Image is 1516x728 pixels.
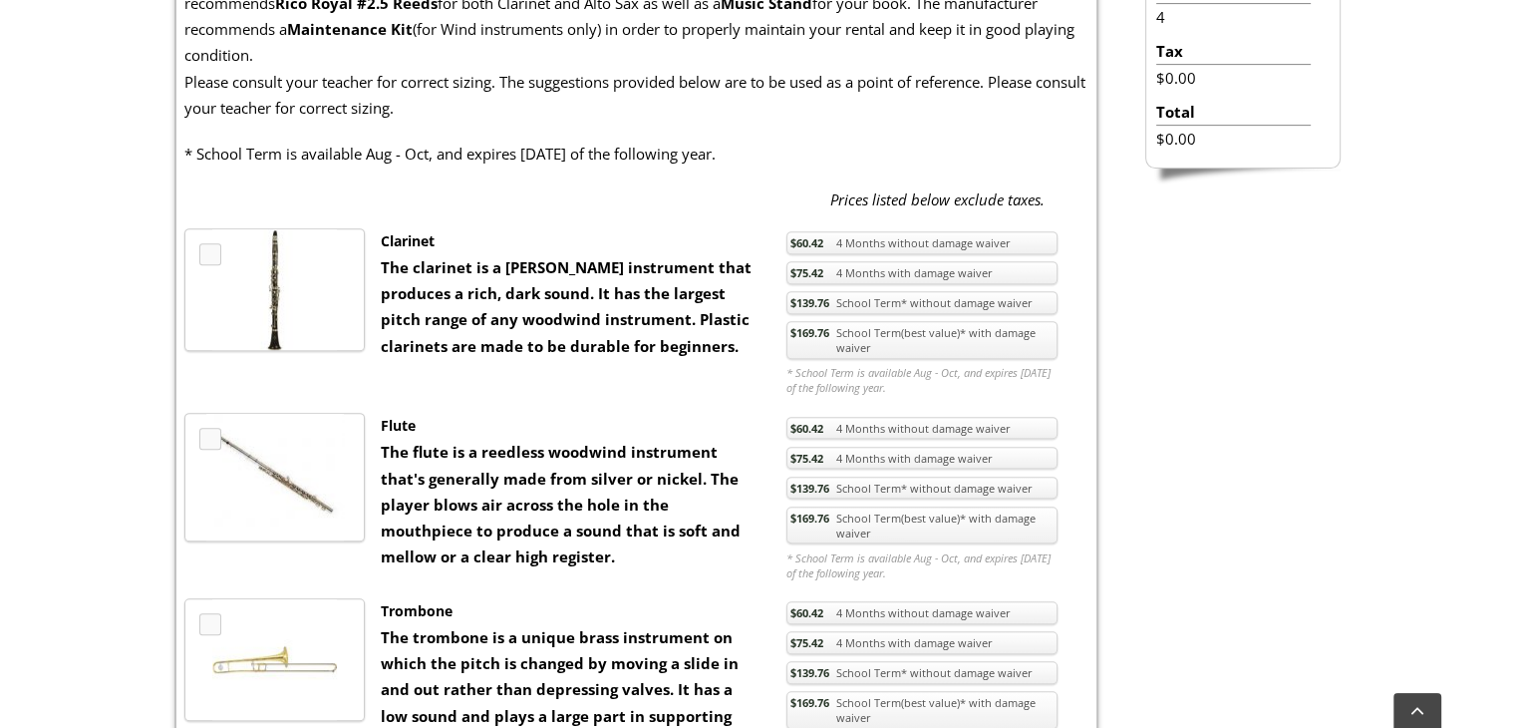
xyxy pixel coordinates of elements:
[789,635,822,650] span: $75.42
[1156,4,1311,30] li: 4
[212,599,337,720] img: th_1fc34dab4bdaff02a3697e89cb8f30dd_1334255069TBONE.jpg
[789,511,828,526] span: $169.76
[789,235,822,250] span: $60.42
[789,295,828,310] span: $139.76
[1156,65,1311,91] li: $0.00
[206,414,344,541] img: th_1fc34dab4bdaff02a3697e89cb8f30dd_1334771667FluteTM.jpg
[786,261,1058,284] a: $75.424 Months with damage waiver
[786,231,1058,254] a: $60.424 Months without damage waiver
[789,695,828,710] span: $169.76
[786,601,1058,624] a: $60.424 Months without damage waiver
[786,321,1058,359] a: $169.76School Term(best value)* with damage waiver
[380,413,757,439] div: Flute
[199,428,221,450] a: MP3 Clip
[789,265,822,280] span: $75.42
[786,550,1058,580] em: * School Term is available Aug - Oct, and expires [DATE] of the following year.
[830,189,1045,209] em: Prices listed below exclude taxes.
[789,605,822,620] span: $60.42
[380,442,740,566] strong: The flute is a reedless woodwind instrument that's generally made from silver or nickel. The play...
[789,481,828,496] span: $139.76
[1156,99,1311,126] li: Total
[786,291,1058,314] a: $139.76School Term* without damage waiver
[380,257,751,356] strong: The clarinet is a [PERSON_NAME] instrument that produces a rich, dark sound. It has the largest p...
[199,243,221,265] a: MP3 Clip
[786,365,1058,395] em: * School Term is available Aug - Oct, and expires [DATE] of the following year.
[1145,169,1341,186] img: sidebar-footer.png
[1156,38,1311,65] li: Tax
[380,598,757,624] div: Trombone
[212,229,337,350] img: th_1fc34dab4bdaff02a3697e89cb8f30dd_1328556165CLAR.jpg
[786,477,1058,500] a: $139.76School Term* without damage waiver
[287,19,413,39] strong: Maintenance Kit
[184,141,1089,167] p: * School Term is available Aug - Oct, and expires [DATE] of the following year.
[1156,126,1311,152] li: $0.00
[380,228,757,254] div: Clarinet
[786,507,1058,545] a: $169.76School Term(best value)* with damage waiver
[786,631,1058,654] a: $75.424 Months with damage waiver
[786,447,1058,470] a: $75.424 Months with damage waiver
[199,613,221,635] a: MP3 Clip
[786,661,1058,684] a: $139.76School Term* without damage waiver
[184,69,1089,122] p: Please consult your teacher for correct sizing. The suggestions provided below are to be used as ...
[786,417,1058,440] a: $60.424 Months without damage waiver
[789,325,828,340] span: $169.76
[789,451,822,466] span: $75.42
[789,665,828,680] span: $139.76
[789,421,822,436] span: $60.42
